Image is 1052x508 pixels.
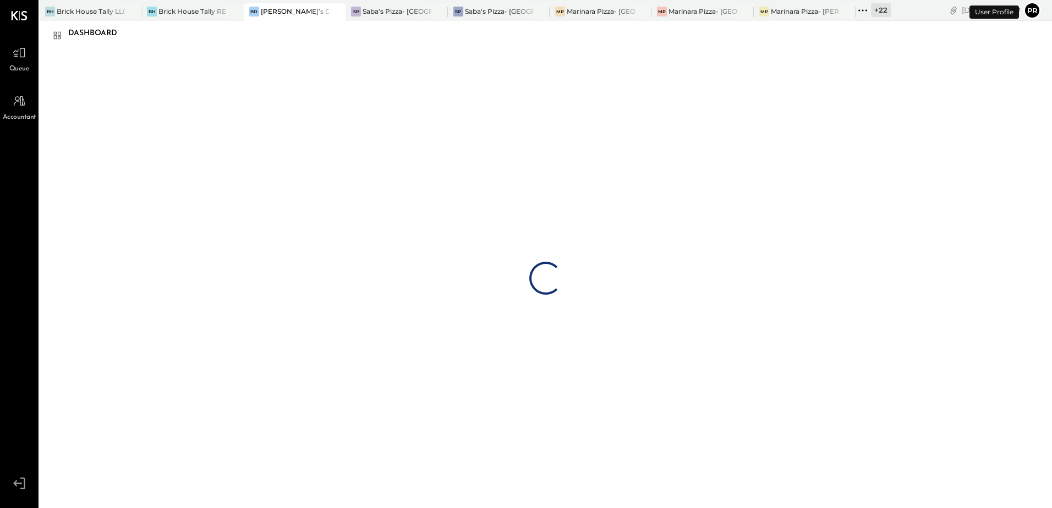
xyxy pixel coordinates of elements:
div: Brick House Tally LLC [57,7,125,16]
div: copy link [948,4,959,16]
span: Queue [9,64,30,74]
div: SP [351,7,361,16]
div: BH [147,7,157,16]
div: Marinara Pizza- [PERSON_NAME] [771,7,839,16]
div: Dashboard [68,25,128,42]
div: MP [555,7,565,16]
a: Accountant [1,91,38,123]
div: BD [249,7,259,16]
div: MP [759,7,769,16]
div: MP [657,7,667,16]
div: [DATE] [962,5,1021,15]
div: Brick House Tally RE LLC [158,7,227,16]
button: Pr [1023,2,1041,19]
a: Queue [1,42,38,74]
div: Saba's Pizza- [GEOGRAPHIC_DATA] [465,7,533,16]
div: SP [453,7,463,16]
span: Accountant [3,113,36,123]
div: + 22 [871,3,891,17]
div: Saba's Pizza- [GEOGRAPHIC_DATA] [363,7,431,16]
div: User Profile [969,5,1019,19]
div: Marinara Pizza- [GEOGRAPHIC_DATA] [567,7,635,16]
div: BH [45,7,55,16]
div: [PERSON_NAME]’s Donuts [261,7,329,16]
div: Marinara Pizza- [GEOGRAPHIC_DATA] [669,7,737,16]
